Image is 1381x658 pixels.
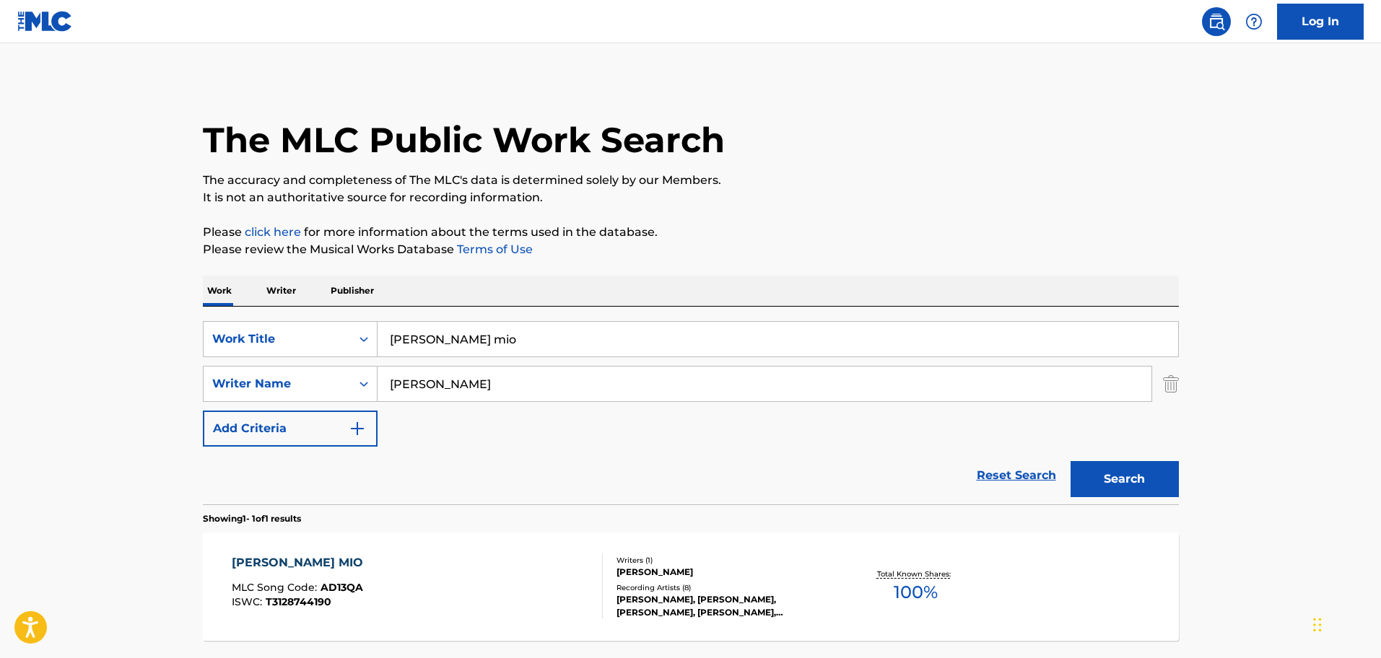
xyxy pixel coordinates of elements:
[1208,13,1225,30] img: search
[212,330,342,348] div: Work Title
[1240,7,1268,36] div: Help
[262,276,300,306] p: Writer
[203,321,1179,504] form: Search Form
[212,375,342,392] div: Writer Name
[970,460,1063,491] a: Reset Search
[203,276,236,306] p: Work
[877,569,954,579] p: Total Known Shares:
[1309,589,1381,658] iframe: Chat Widget
[617,566,835,579] div: [PERSON_NAME]
[1202,7,1231,36] a: Public Search
[326,276,378,306] p: Publisher
[232,595,266,608] span: ISWC :
[203,224,1179,241] p: Please for more information about the terms used in the database.
[17,11,73,32] img: MLC Logo
[203,512,301,525] p: Showing 1 - 1 of 1 results
[617,582,835,593] div: Recording Artists ( 8 )
[232,581,321,594] span: MLC Song Code :
[1309,589,1381,658] div: Widget de chat
[321,581,363,594] span: AD13QA
[266,595,331,608] span: T3128744190
[1163,366,1179,402] img: Delete Criterion
[203,411,378,447] button: Add Criteria
[617,555,835,566] div: Writers ( 1 )
[203,241,1179,258] p: Please review the Musical Works Database
[203,118,725,162] h1: The MLC Public Work Search
[1313,603,1322,646] div: Arrastrar
[1277,4,1364,40] a: Log In
[454,242,533,256] a: Terms of Use
[203,189,1179,206] p: It is not an authoritative source for recording information.
[203,532,1179,641] a: [PERSON_NAME] MIOMLC Song Code:AD13QAISWC:T3128744190Writers (1)[PERSON_NAME]Recording Artists (8...
[617,593,835,619] div: [PERSON_NAME], [PERSON_NAME], [PERSON_NAME], [PERSON_NAME], [PERSON_NAME]
[203,172,1179,189] p: The accuracy and completeness of The MLC's data is determined solely by our Members.
[894,579,938,605] span: 100 %
[1071,461,1179,497] button: Search
[245,225,301,239] a: click here
[232,554,370,571] div: [PERSON_NAME] MIO
[349,420,366,437] img: 9d2ae6d4665cec9f34b9.svg
[1245,13,1263,30] img: help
